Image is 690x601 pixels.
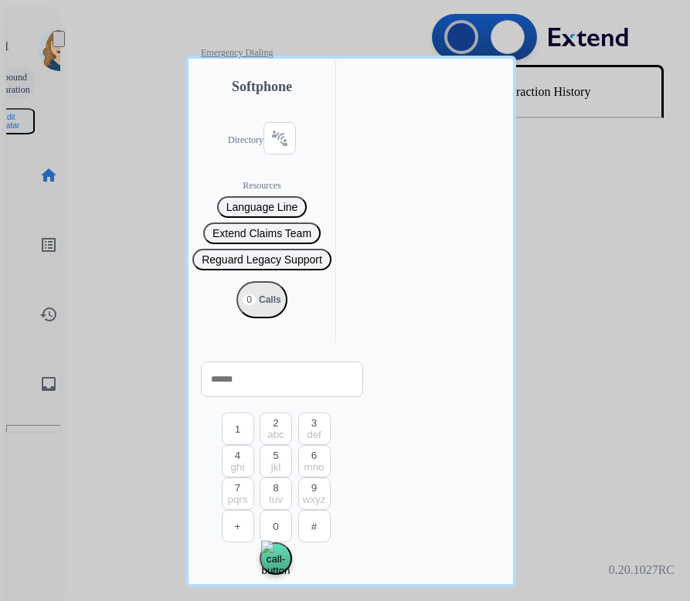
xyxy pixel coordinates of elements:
span: 9 [311,482,317,494]
span: mno [304,461,325,473]
span: 5 [273,450,278,461]
span: ghi [231,461,245,473]
button: 0Calls [236,281,287,318]
span: 8 [273,482,278,494]
p: Calls [259,294,281,305]
button: 5jkl [260,445,292,477]
span: Softphone [232,76,292,97]
span: 3 [311,417,317,429]
h2: Directory [228,134,263,146]
button: # [298,510,331,542]
button: 3def [298,413,331,445]
span: 4 [235,450,240,461]
button: 7pqrs [222,477,254,510]
span: pqrs [228,494,248,505]
span: 6 [311,450,317,461]
span: abc [267,429,284,440]
button: 6mno [298,445,331,477]
span: wxyz [303,494,326,505]
span: jkl [271,461,281,473]
button: 2abc [260,413,292,445]
button: 1 [222,413,254,445]
span: tuv [269,494,283,505]
mat-icon: connect_without_contact [270,129,289,148]
button: Extend Claims Team [203,222,321,244]
button: 8tuv [260,477,292,510]
p: 0 [243,294,256,305]
span: # [311,521,317,532]
span: Emergency Dialing [201,46,273,59]
span: def [307,429,321,440]
button: 9wxyz [298,477,331,510]
button: Reguard Legacy Support [192,249,331,270]
button: 0 [260,510,292,542]
span: 0 [273,521,278,532]
span: 1 [235,423,240,435]
span: 2 [273,417,278,429]
button: + [222,510,254,542]
p: 0.20.1027RC [609,561,675,579]
button: 4ghi [222,445,254,477]
span: + [235,521,241,532]
span: Resources [243,179,280,192]
span: 7 [235,482,240,494]
button: Language Line [217,196,308,218]
img: call-button [261,541,290,576]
